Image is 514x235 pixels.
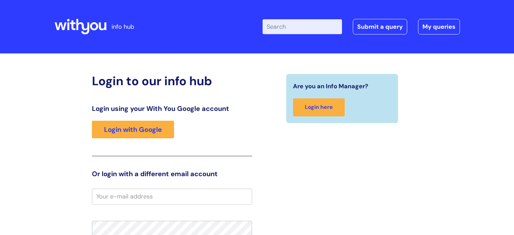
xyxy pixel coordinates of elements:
[92,170,252,178] h3: Or login with a different email account
[112,21,134,32] p: info hub
[293,81,368,92] span: Are you an Info Manager?
[92,121,174,138] a: Login with Google
[418,19,460,34] a: My queries
[92,189,252,204] input: Your e-mail address
[293,98,345,116] a: Login here
[92,74,252,88] h2: Login to our info hub
[263,19,342,34] input: Search
[92,104,252,113] h3: Login using your With You Google account
[353,19,407,34] a: Submit a query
